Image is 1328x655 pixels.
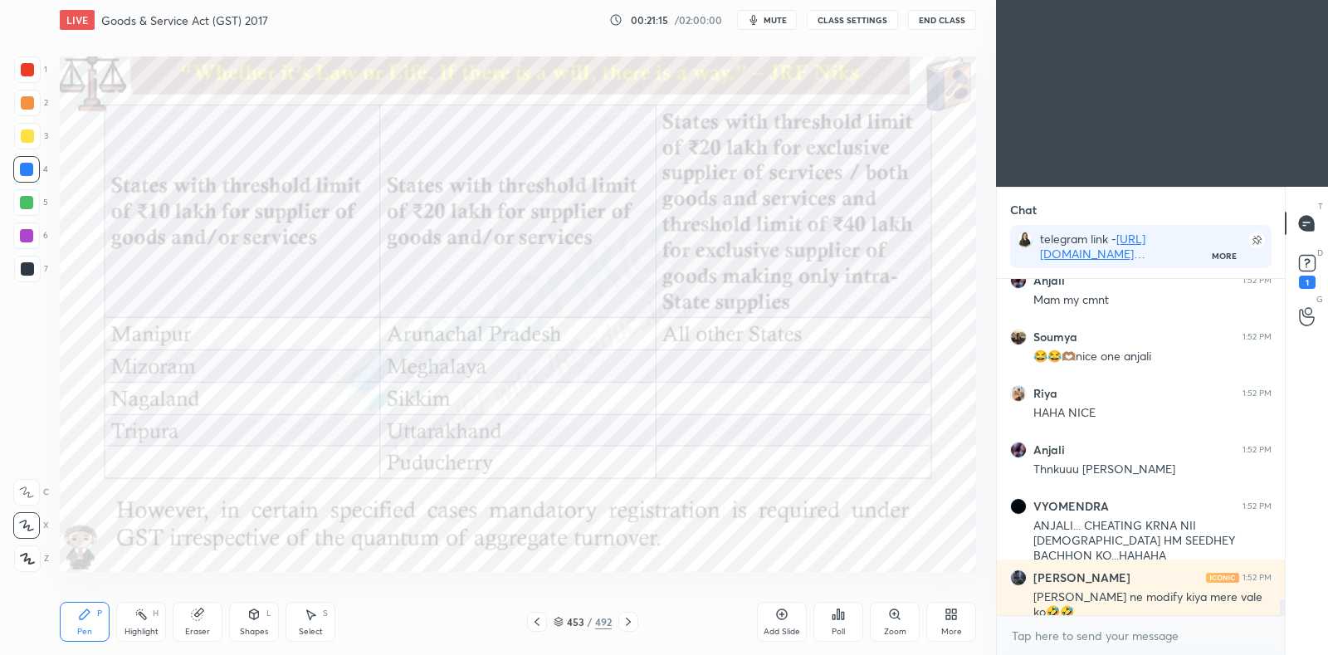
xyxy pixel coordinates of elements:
[1243,332,1272,342] div: 1:52 PM
[153,609,159,618] div: H
[124,628,159,636] div: Highlight
[1033,292,1272,309] div: Mam my cmnt
[1243,573,1272,583] div: 1:52 PM
[266,609,271,618] div: L
[323,609,328,618] div: S
[1010,385,1027,402] img: b40d1ed7385b421ea504ab04250dba59.jpg
[13,512,49,539] div: X
[1033,570,1130,585] h6: [PERSON_NAME]
[884,628,906,636] div: Zoom
[1243,276,1272,286] div: 1:52 PM
[1033,589,1272,621] div: [PERSON_NAME] ne modify kiya mere vale ko🤣🤣
[1033,405,1272,422] div: HAHA NICE
[1010,498,1027,515] img: 2acc21bdc03f411bbe84ed6f67e5794d.jpg
[14,123,48,149] div: 3
[908,10,976,30] button: End Class
[1033,442,1065,457] h6: Anjali
[1243,445,1272,455] div: 1:52 PM
[13,222,48,249] div: 6
[1033,330,1077,345] h6: Soumya
[13,156,48,183] div: 4
[1316,293,1323,306] p: G
[1033,349,1272,365] div: 😂😂🫶🏽nice one anjali
[14,256,48,282] div: 7
[1317,247,1323,259] p: D
[240,628,268,636] div: Shapes
[1033,462,1272,478] div: Thnkuuu [PERSON_NAME]
[764,628,800,636] div: Add Slide
[567,617,583,627] div: 453
[1212,250,1237,262] div: More
[832,628,845,636] div: Poll
[13,189,48,216] div: 5
[595,614,612,629] div: 492
[1040,231,1145,262] a: [URL][DOMAIN_NAME]
[1033,518,1272,565] div: ANJALI... CHEATING KRNA NII [DEMOGRAPHIC_DATA] HM SEEDHEY BACHHON KO...HAHAHA
[1010,272,1027,289] img: aa91d2ab4db942e0b2dd4444e18aad57.jpg
[13,479,49,506] div: C
[1299,276,1316,289] div: 1
[97,609,102,618] div: P
[1017,232,1033,248] img: 55eb4730e2bb421f98883ea12e9d64d8.jpg
[997,279,1285,615] div: grid
[1033,499,1109,514] h6: VYOMENDRA
[1243,501,1272,511] div: 1:52 PM
[1040,232,1213,262] div: telegram link - Google spreadsheet link - Commerce Paid Batch group - Paper 1 Paid Batch group -
[299,628,323,636] div: Select
[1010,329,1027,345] img: b07256f006854b539a4ead350c63a8d0.jpg
[1010,569,1027,586] img: 46f3ea364cbe49fba1e86873b6d3308d.jpg
[737,10,797,30] button: mute
[941,628,962,636] div: More
[1243,389,1272,398] div: 1:52 PM
[60,10,95,30] div: LIVE
[807,10,898,30] button: CLASS SETTINGS
[1010,442,1027,458] img: aa91d2ab4db942e0b2dd4444e18aad57.jpg
[101,12,268,28] h4: Goods & Service Act (GST) 2017
[764,14,787,26] span: mute
[14,90,48,116] div: 2
[1318,200,1323,213] p: T
[997,188,1050,232] p: Chat
[1033,273,1065,288] h6: Anjali
[1033,386,1057,401] h6: Riya
[587,617,592,627] div: /
[14,56,47,83] div: 1
[185,628,210,636] div: Eraser
[77,628,92,636] div: Pen
[14,545,49,572] div: Z
[1206,573,1239,583] img: iconic-light.a09c19a4.png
